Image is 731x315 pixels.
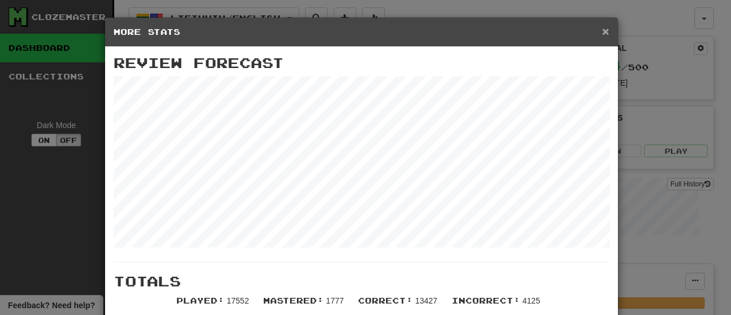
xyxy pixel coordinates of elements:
[446,295,549,315] li: 4125
[358,296,413,305] span: Correct :
[114,55,609,70] h3: Review Forecast
[602,25,609,37] button: Close
[114,26,609,38] h5: More Stats
[602,25,609,38] span: ×
[258,295,352,315] li: 1777
[176,296,224,305] span: Played :
[263,296,324,305] span: Mastered :
[352,295,446,315] li: 13427
[452,296,520,305] span: Incorrect :
[171,295,258,315] li: 17552
[114,274,609,289] h3: Totals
